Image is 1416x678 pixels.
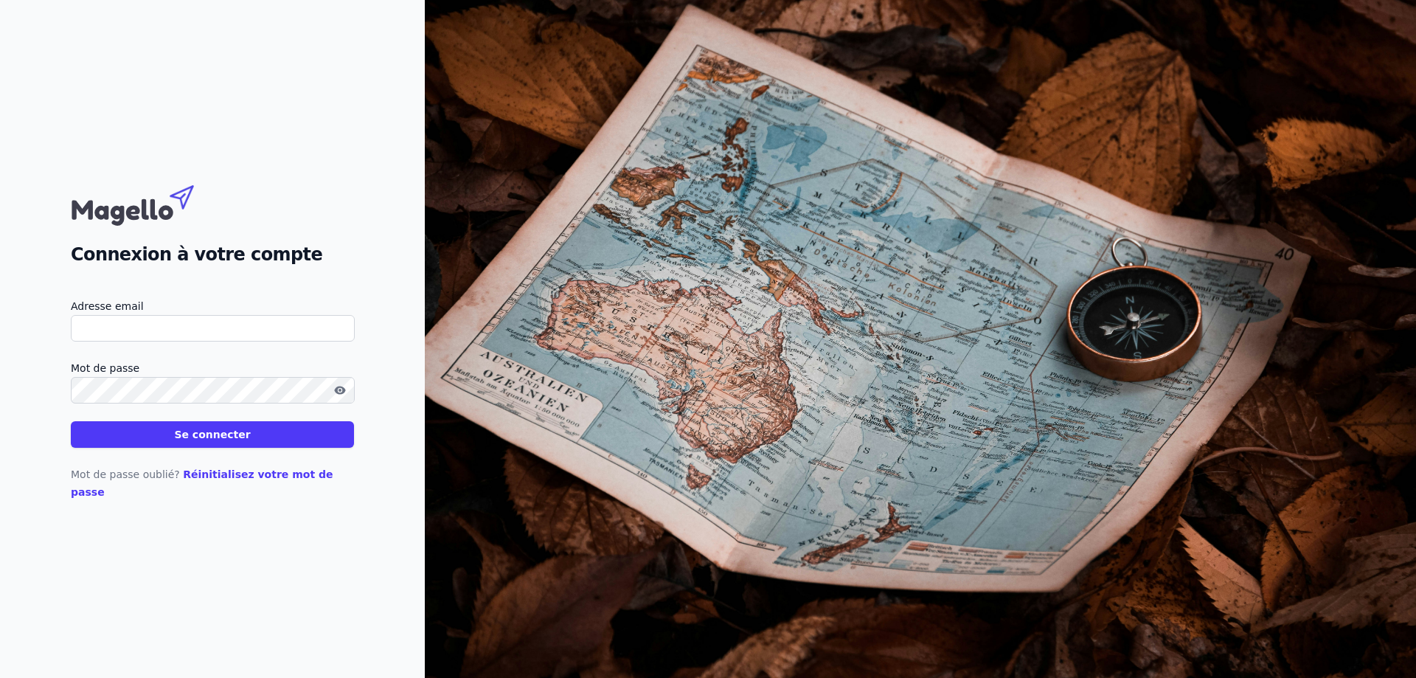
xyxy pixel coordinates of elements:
label: Mot de passe [71,359,354,377]
img: Magello [71,178,226,229]
button: Se connecter [71,421,354,448]
p: Mot de passe oublié? [71,466,354,501]
label: Adresse email [71,297,354,315]
h2: Connexion à votre compte [71,241,354,268]
a: Réinitialisez votre mot de passe [71,468,333,498]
